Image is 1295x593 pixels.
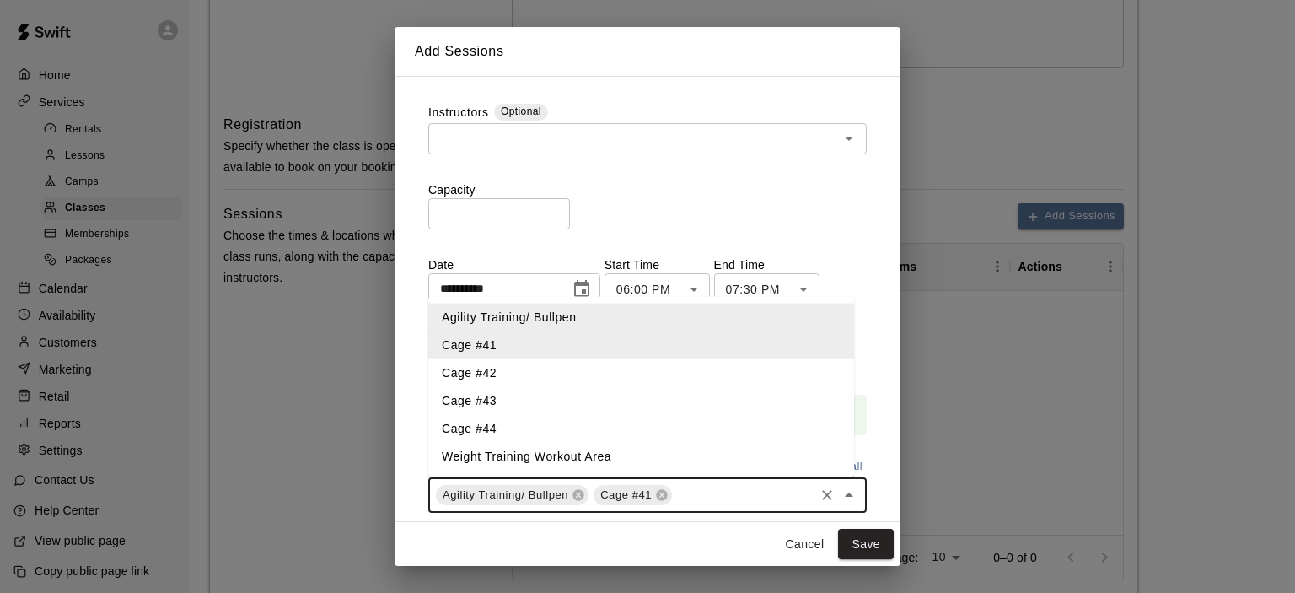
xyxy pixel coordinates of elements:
button: Open [837,127,861,150]
li: Cage #44 [428,415,854,443]
button: Cancel [777,529,831,560]
li: Cage #43 [428,387,854,415]
span: Cage #41 [594,487,658,504]
button: Choose date, selected date is Sep 20, 2025 [565,272,599,306]
li: Cage #42 [428,359,854,387]
li: Agility Training/ Bullpen [428,304,854,332]
button: Close [837,483,861,507]
h2: Add Sessions [395,27,900,76]
p: End Time [714,256,819,273]
li: Weight Training Workout Area [428,443,854,471]
p: Date [428,256,600,273]
p: Capacity [428,181,867,198]
div: 06:00 PM [605,273,710,305]
div: Cage #41 [594,485,672,505]
div: Agility Training/ Bullpen [436,485,588,505]
label: Instructors [428,104,489,123]
p: Start Time [605,256,710,273]
button: Save [838,529,894,560]
li: Cage #41 [428,332,854,359]
span: Optional [501,105,541,117]
div: 07:30 PM [714,273,819,305]
span: Agility Training/ Bullpen [436,487,575,504]
button: Clear [815,483,839,507]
